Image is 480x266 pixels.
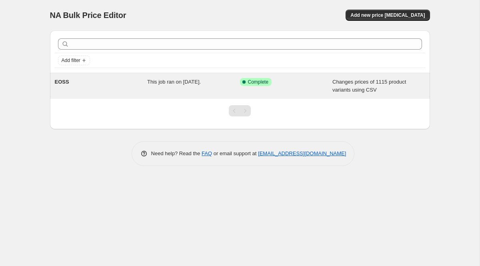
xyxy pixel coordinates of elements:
[58,56,90,65] button: Add filter
[346,10,430,21] button: Add new price [MEDICAL_DATA]
[212,150,258,156] span: or email support at
[258,150,346,156] a: [EMAIL_ADDRESS][DOMAIN_NAME]
[151,150,202,156] span: Need help? Read the
[202,150,212,156] a: FAQ
[229,105,251,116] nav: Pagination
[147,79,201,85] span: This job ran on [DATE].
[350,12,425,18] span: Add new price [MEDICAL_DATA]
[332,79,406,93] span: Changes prices of 1115 product variants using CSV
[55,79,69,85] span: EOSS
[50,11,126,20] span: NA Bulk Price Editor
[248,79,268,85] span: Complete
[62,57,80,64] span: Add filter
